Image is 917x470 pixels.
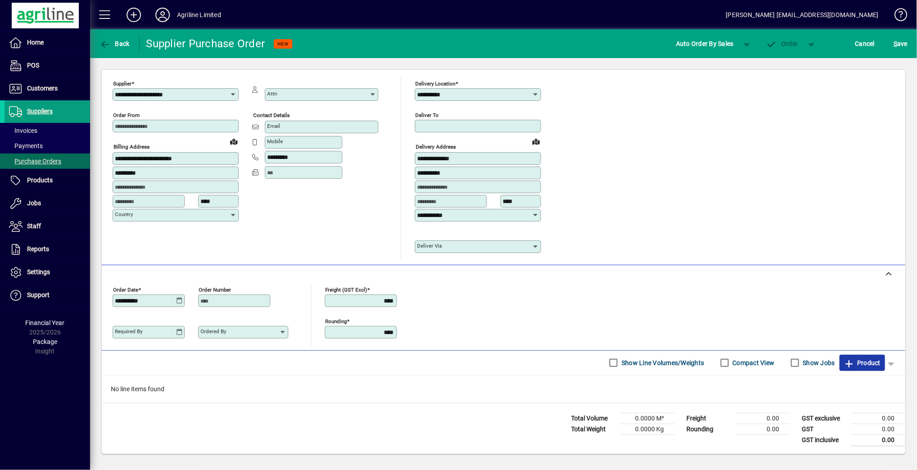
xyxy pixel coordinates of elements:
span: Financial Year [26,319,65,326]
a: Home [5,32,90,54]
td: 0.00 [736,424,790,434]
span: Product [844,356,881,370]
td: GST [797,424,851,434]
button: Order [762,36,803,52]
a: Jobs [5,192,90,215]
mat-label: Attn [267,90,277,97]
label: Compact View [731,358,775,367]
a: Products [5,169,90,192]
button: Product [840,355,885,371]
a: Reports [5,238,90,261]
a: POS [5,54,90,77]
button: Back [97,36,132,52]
a: Payments [5,138,90,154]
span: NEW [277,41,289,47]
mat-label: Order date [113,286,138,293]
span: Invoices [9,127,37,134]
td: 0.00 [736,413,790,424]
span: Order [766,40,798,47]
mat-label: Rounding [325,318,347,324]
td: 0.0000 Kg [621,424,675,434]
td: 0.00 [851,413,905,424]
label: Show Jobs [801,358,835,367]
td: Total Volume [567,413,621,424]
span: S [894,40,897,47]
mat-label: Delivery Location [415,81,455,87]
mat-label: Order number [199,286,231,293]
button: Add [119,7,148,23]
button: Save [891,36,910,52]
button: Cancel [853,36,877,52]
div: Agriline Limited [177,8,221,22]
a: Support [5,284,90,307]
span: Back [100,40,130,47]
mat-label: Required by [115,328,142,334]
td: Total Weight [567,424,621,434]
td: 0.00 [851,434,905,446]
td: 0.00 [851,424,905,434]
td: Rounding [682,424,736,434]
mat-label: Country [115,211,133,217]
a: Knowledge Base [888,2,906,31]
a: Settings [5,261,90,284]
span: Staff [27,222,41,230]
button: Profile [148,7,177,23]
span: Jobs [27,199,41,207]
div: [PERSON_NAME] [EMAIL_ADDRESS][DOMAIN_NAME] [726,8,879,22]
span: POS [27,62,39,69]
a: Purchase Orders [5,154,90,169]
span: Package [33,338,57,345]
mat-label: Order from [113,112,140,118]
mat-label: Deliver To [415,112,439,118]
span: Customers [27,85,58,92]
span: Auto Order By Sales [676,36,734,51]
button: Auto Order By Sales [672,36,738,52]
mat-label: Supplier [113,81,132,87]
span: ave [894,36,908,51]
td: Freight [682,413,736,424]
mat-label: Email [267,123,280,129]
a: Invoices [5,123,90,138]
span: Payments [9,142,43,149]
span: Purchase Orders [9,158,61,165]
a: Staff [5,215,90,238]
span: Settings [27,268,50,276]
td: GST inclusive [797,434,851,446]
app-page-header-button: Back [90,36,140,52]
span: Support [27,291,50,298]
mat-label: Deliver via [417,243,442,249]
div: No line items found [102,375,905,403]
span: Reports [27,245,49,253]
div: Supplier Purchase Order [146,36,265,51]
a: View on map [227,134,241,149]
mat-label: Ordered by [200,328,226,334]
a: Customers [5,77,90,100]
span: Suppliers [27,108,53,115]
td: 0.0000 M³ [621,413,675,424]
mat-label: Mobile [267,138,283,145]
span: Home [27,39,44,46]
span: Cancel [855,36,875,51]
td: GST exclusive [797,413,851,424]
label: Show Line Volumes/Weights [620,358,704,367]
span: Products [27,176,53,184]
a: View on map [529,134,543,149]
mat-label: Freight (GST excl) [325,286,367,293]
